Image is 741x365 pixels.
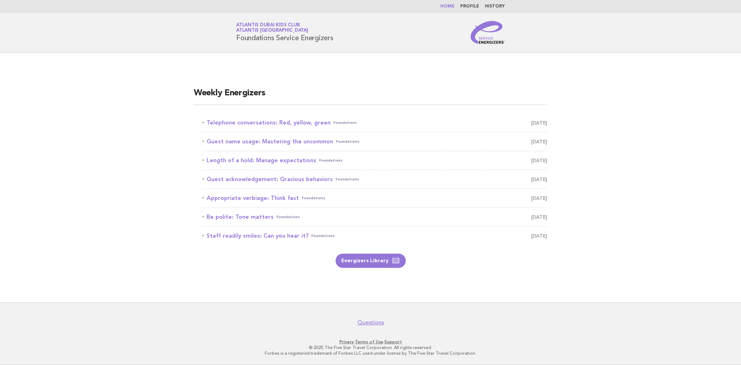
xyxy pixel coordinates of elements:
[202,212,547,222] a: Be polite: Tone mattersFoundations [DATE]
[531,174,547,184] span: [DATE]
[357,319,384,326] a: Questions
[319,155,343,165] span: Foundations
[340,339,354,344] a: Privacy
[440,4,455,9] a: Home
[236,28,308,33] span: Atlantis [GEOGRAPHIC_DATA]
[471,21,505,44] img: Service Energizers
[485,4,505,9] a: History
[152,339,589,345] p: · ·
[336,254,406,268] a: Energizers Library
[355,339,383,344] a: Terms of Use
[336,174,359,184] span: Foundations
[333,118,357,128] span: Foundations
[152,350,589,356] p: Forbes is a registered trademark of Forbes LLC used under license by The Five Star Travel Corpora...
[276,212,300,222] span: Foundations
[202,118,547,128] a: Telephone conversations: Red, yellow, greenFoundations [DATE]
[531,155,547,165] span: [DATE]
[531,137,547,147] span: [DATE]
[202,137,547,147] a: Guest name usage: Mastering the uncommonFoundations [DATE]
[311,231,335,241] span: Foundations
[531,193,547,203] span: [DATE]
[302,193,325,203] span: Foundations
[152,345,589,350] p: © 2025 The Five Star Travel Corporation. All rights reserved.
[336,137,359,147] span: Foundations
[202,193,547,203] a: Appropriate verbiage: Think fastFoundations [DATE]
[236,23,308,33] a: Atlantis Dubai Kids ClubAtlantis [GEOGRAPHIC_DATA]
[202,174,547,184] a: Guest acknowledgement: Gracious behaviorsFoundations [DATE]
[460,4,479,9] a: Profile
[531,231,547,241] span: [DATE]
[531,212,547,222] span: [DATE]
[202,231,547,241] a: Staff readily smiles: Can you hear it?Foundations [DATE]
[236,23,333,42] h1: Foundations Service Energizers
[202,155,547,165] a: Length of a hold: Manage expectationsFoundations [DATE]
[384,339,402,344] a: Support
[531,118,547,128] span: [DATE]
[194,88,547,105] h2: Weekly Energizers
